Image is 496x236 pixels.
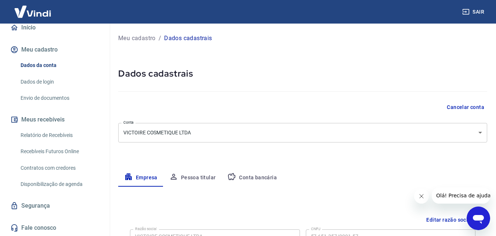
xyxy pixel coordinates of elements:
[18,58,101,73] a: Dados da conta
[9,198,101,214] a: Segurança
[9,112,101,128] button: Meus recebíveis
[9,0,57,23] img: Vindi
[118,169,163,187] button: Empresa
[18,161,101,176] a: Contratos com credores
[164,34,212,43] p: Dados cadastrais
[467,207,490,230] iframe: Botão para abrir a janela de mensagens
[4,5,62,11] span: Olá! Precisa de ajuda?
[18,144,101,159] a: Recebíveis Futuros Online
[9,42,101,58] button: Meu cadastro
[118,123,487,142] div: VICTOIRE COSMETIQUE LTDA
[123,120,134,125] label: Conta
[414,189,429,204] iframe: Fechar mensagem
[118,68,487,80] h5: Dados cadastrais
[432,187,490,204] iframe: Mensagem da empresa
[18,74,101,89] a: Dados de login
[9,220,101,236] a: Fale conosco
[423,213,475,227] button: Editar razão social
[135,226,157,232] label: Razão social
[159,34,161,43] p: /
[311,226,321,232] label: CNPJ
[18,91,101,106] a: Envio de documentos
[18,128,101,143] a: Relatório de Recebíveis
[163,169,222,187] button: Pessoa titular
[461,5,487,19] button: Sair
[18,177,101,192] a: Disponibilização de agenda
[221,169,283,187] button: Conta bancária
[118,34,156,43] a: Meu cadastro
[9,20,101,36] a: Início
[444,101,487,114] button: Cancelar conta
